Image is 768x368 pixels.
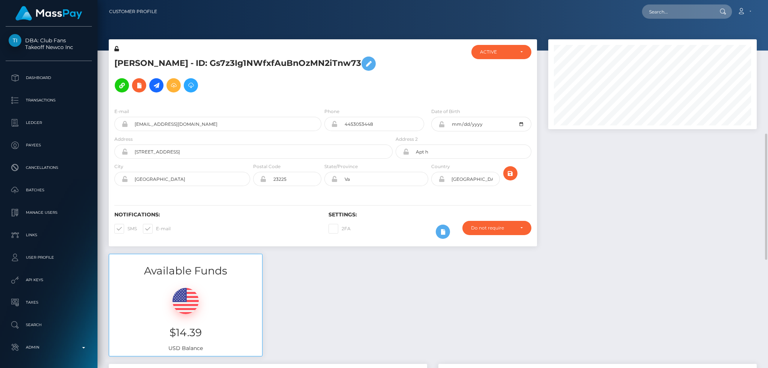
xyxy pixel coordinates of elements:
[114,108,129,115] label: E-mail
[328,224,351,234] label: 2FA
[6,158,92,177] a: Cancellations
[15,6,82,21] img: MassPay Logo
[9,140,89,151] p: Payees
[6,69,92,87] a: Dashboard
[9,319,89,331] p: Search
[9,229,89,241] p: Links
[324,108,339,115] label: Phone
[9,207,89,218] p: Manage Users
[6,181,92,200] a: Batches
[396,136,418,143] label: Address 2
[9,274,89,286] p: API Keys
[471,45,531,59] button: ACTIVE
[471,225,514,231] div: Do not require
[6,248,92,267] a: User Profile
[324,163,358,170] label: State/Province
[149,78,163,92] a: Initiate Payout
[6,338,92,357] a: Admin
[6,226,92,244] a: Links
[115,325,256,340] h3: $14.39
[9,297,89,308] p: Taxes
[9,95,89,106] p: Transactions
[114,53,388,96] h5: [PERSON_NAME] - ID: Gs7z3Ig1NWfxfAuBnOzMN2iTnw73
[6,316,92,334] a: Search
[9,185,89,196] p: Batches
[6,91,92,110] a: Transactions
[114,136,133,143] label: Address
[109,264,262,278] h3: Available Funds
[6,203,92,222] a: Manage Users
[9,117,89,128] p: Ledger
[253,163,280,170] label: Postal Code
[328,212,531,218] h6: Settings:
[6,113,92,132] a: Ledger
[431,163,450,170] label: Country
[109,279,262,356] div: USD Balance
[9,252,89,263] p: User Profile
[6,271,92,289] a: API Keys
[114,212,317,218] h6: Notifications:
[642,4,712,19] input: Search...
[480,49,514,55] div: ACTIVE
[9,342,89,353] p: Admin
[462,221,531,235] button: Do not require
[431,108,460,115] label: Date of Birth
[9,34,21,47] img: Takeoff Newco Inc
[9,162,89,173] p: Cancellations
[9,72,89,83] p: Dashboard
[114,163,123,170] label: City
[6,37,92,51] span: DBA: Club Fans Takeoff Newco Inc
[6,136,92,155] a: Payees
[143,224,171,234] label: E-mail
[109,4,157,19] a: Customer Profile
[172,288,199,314] img: USD.png
[114,224,137,234] label: SMS
[6,293,92,312] a: Taxes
